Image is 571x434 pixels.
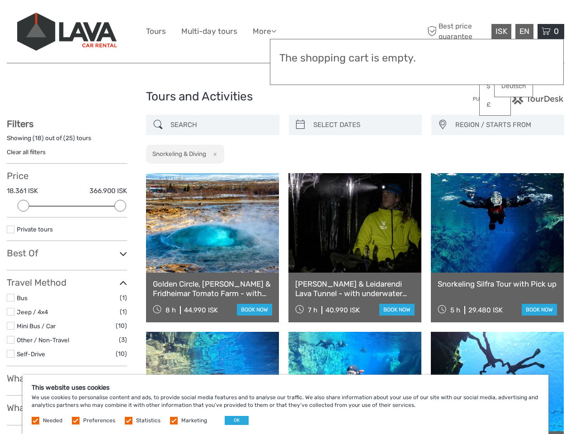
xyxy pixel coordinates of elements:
span: (10) [116,321,127,331]
input: SELECT DATES [310,117,417,133]
h3: Price [7,170,127,181]
span: 5 h [450,306,460,314]
a: Private tours [17,226,53,233]
h3: The shopping cart is empty. [279,52,554,65]
h3: What do you want to see? [7,373,127,384]
span: (1) [120,292,127,303]
a: $ [480,78,510,94]
span: (1) [120,307,127,317]
img: PurchaseViaTourDesk.png [472,93,564,104]
a: Other / Non-Travel [17,336,69,344]
div: We use cookies to personalise content and ads, to provide social media features and to analyse ou... [23,375,548,434]
a: £ [480,97,510,113]
span: 8 h [165,306,176,314]
a: Clear all filters [7,148,46,156]
a: [PERSON_NAME] & Leidarendi Lava Tunnel - with underwater photos [295,279,415,298]
strong: Filters [7,118,33,129]
div: Showing ( ) out of ( ) tours [7,134,127,148]
a: Snorkeling Silfra Tour with Pick up [438,279,557,288]
span: 7 h [308,306,317,314]
a: book now [379,304,415,316]
a: book now [237,304,272,316]
h2: Snorkeling & Diving [152,150,206,157]
a: Jeep / 4x4 [17,308,48,316]
label: 366.900 ISK [90,186,127,196]
a: Golden Circle, [PERSON_NAME] & Fridheimar Tomato Farm - with photos [153,279,272,298]
div: 40.990 ISK [326,306,360,314]
div: EN [515,24,533,39]
label: 18.361 ISK [7,186,38,196]
span: ISK [495,27,507,36]
button: OK [225,416,249,425]
label: Marketing [181,417,207,425]
a: More [253,25,276,38]
h3: What do you want to do? [7,402,127,413]
label: 25 [66,134,73,142]
label: Statistics [136,417,160,425]
a: Tours [146,25,166,38]
a: Self-Drive [17,350,45,358]
label: Preferences [83,417,115,425]
h5: This website uses cookies [32,384,539,392]
button: x [208,149,220,159]
div: 29.480 ISK [468,306,503,314]
label: 18 [35,134,42,142]
button: REGION / STARTS FROM [451,118,560,132]
a: Bus [17,294,28,302]
h3: Best Of [7,248,127,259]
input: SEARCH [167,117,274,133]
label: Needed [43,417,62,425]
a: book now [522,304,557,316]
span: (10) [116,349,127,359]
span: (3) [119,335,127,345]
a: Deutsch [495,78,533,94]
a: Mini Bus / Car [17,322,56,330]
img: 523-13fdf7b0-e410-4b32-8dc9-7907fc8d33f7_logo_big.jpg [17,13,117,51]
h3: Travel Method [7,277,127,288]
a: Multi-day tours [181,25,237,38]
span: Best price guarantee [425,21,489,41]
h1: Tours and Activities [146,90,425,104]
div: 44.990 ISK [184,306,218,314]
span: 0 [552,27,560,36]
